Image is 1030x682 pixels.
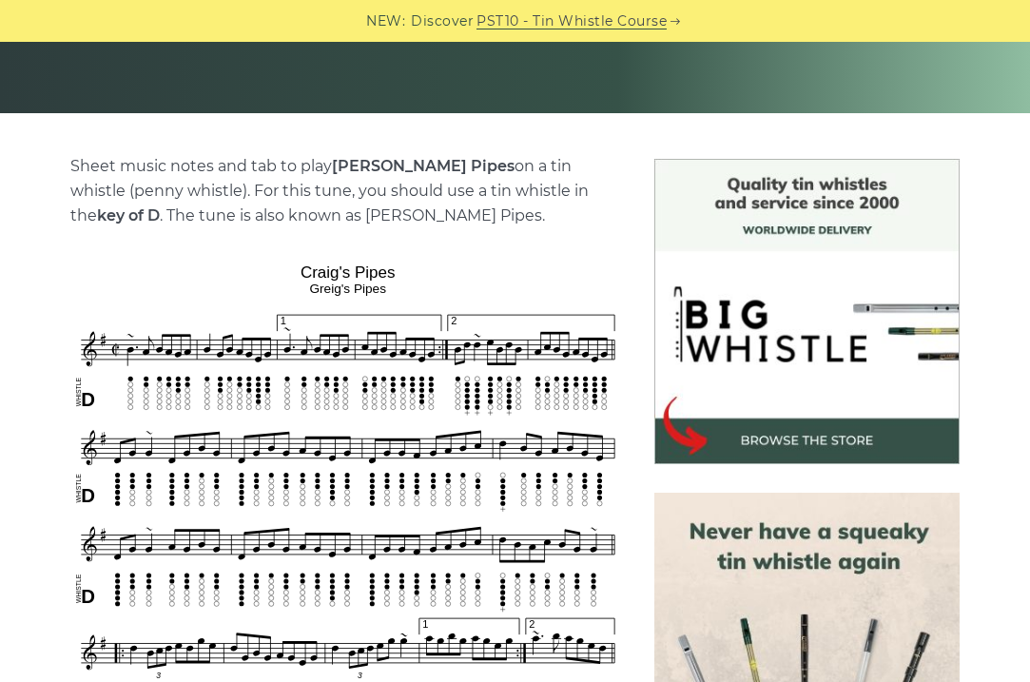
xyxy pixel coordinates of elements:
img: BigWhistle Tin Whistle Store [654,159,960,464]
strong: key of D [97,206,160,224]
a: PST10 - Tin Whistle Course [476,10,667,32]
span: NEW: [366,10,405,32]
strong: [PERSON_NAME] Pipes [332,157,515,175]
p: Sheet music notes and tab to play on a tin whistle (penny whistle). For this tune, you should use... [70,154,626,228]
span: Discover [411,10,474,32]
